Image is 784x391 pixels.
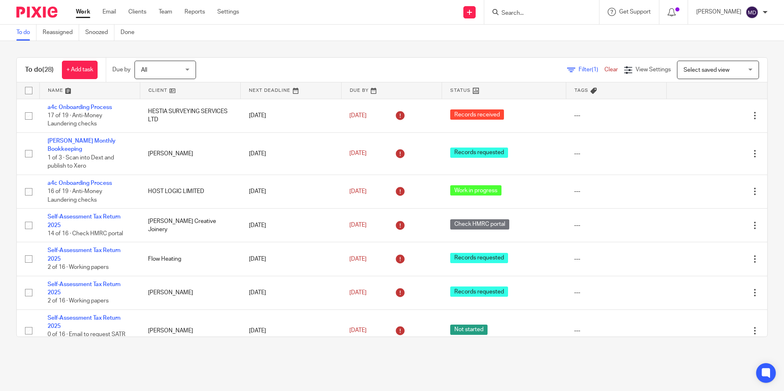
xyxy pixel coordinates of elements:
[349,290,367,296] span: [DATE]
[684,67,729,73] span: Select saved view
[48,248,121,261] a: Self-Assessment Tax Return 2025
[48,105,112,110] a: a4c Onboarding Process
[48,315,121,329] a: Self-Assessment Tax Return 2025
[241,99,341,132] td: [DATE]
[103,8,116,16] a: Email
[696,8,741,16] p: [PERSON_NAME]
[159,8,172,16] a: Team
[140,209,240,242] td: [PERSON_NAME] Creative Joinery
[121,25,141,41] a: Done
[128,8,146,16] a: Clients
[241,132,341,175] td: [DATE]
[349,256,367,262] span: [DATE]
[140,99,240,132] td: HESTIA SURVEYING SERVICES LTD
[619,9,651,15] span: Get Support
[574,289,658,297] div: ---
[574,187,658,195] div: ---
[48,113,102,127] span: 17 of 19 · Anti-Money Laundering checks
[140,132,240,175] td: [PERSON_NAME]
[43,25,79,41] a: Reassigned
[241,209,341,242] td: [DATE]
[48,138,116,152] a: [PERSON_NAME] Monthly Bookkeeping
[450,148,508,158] span: Records requested
[16,25,36,41] a: To do
[112,66,130,74] p: Due by
[62,61,98,79] a: + Add task
[140,276,240,309] td: [PERSON_NAME]
[450,325,488,335] span: Not started
[25,66,54,74] h1: To do
[241,309,341,352] td: [DATE]
[349,151,367,157] span: [DATE]
[349,223,367,228] span: [DATE]
[48,264,109,270] span: 2 of 16 · Working papers
[349,189,367,194] span: [DATE]
[745,6,759,19] img: svg%3E
[241,242,341,276] td: [DATE]
[48,189,102,203] span: 16 of 19 · Anti-Money Laundering checks
[574,111,658,120] div: ---
[574,327,658,335] div: ---
[48,231,123,236] span: 14 of 16 · Check HMRC portal
[349,328,367,334] span: [DATE]
[217,8,239,16] a: Settings
[48,282,121,296] a: Self-Assessment Tax Return 2025
[185,8,205,16] a: Reports
[450,286,508,297] span: Records requested
[140,175,240,208] td: HOST LOGIC LIMITED
[241,276,341,309] td: [DATE]
[85,25,114,41] a: Snoozed
[241,175,341,208] td: [DATE]
[42,66,54,73] span: (28)
[349,113,367,118] span: [DATE]
[141,67,147,73] span: All
[636,67,671,73] span: View Settings
[501,10,574,17] input: Search
[140,309,240,352] td: [PERSON_NAME]
[574,255,658,263] div: ---
[579,67,604,73] span: Filter
[574,221,658,230] div: ---
[48,155,114,169] span: 1 of 3 · Scan into Dext and publish to Xero
[450,253,508,263] span: Records requested
[450,185,501,195] span: Work in progress
[604,67,618,73] a: Clear
[48,180,112,186] a: a4c Onboarding Process
[140,242,240,276] td: Flow Heating
[76,8,90,16] a: Work
[48,298,109,304] span: 2 of 16 · Working papers
[48,332,125,346] span: 0 of 16 · Email to request SATR information
[450,109,504,120] span: Records received
[574,88,588,93] span: Tags
[48,214,121,228] a: Self-Assessment Tax Return 2025
[574,150,658,158] div: ---
[16,7,57,18] img: Pixie
[450,219,509,230] span: Check HMRC portal
[592,67,598,73] span: (1)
